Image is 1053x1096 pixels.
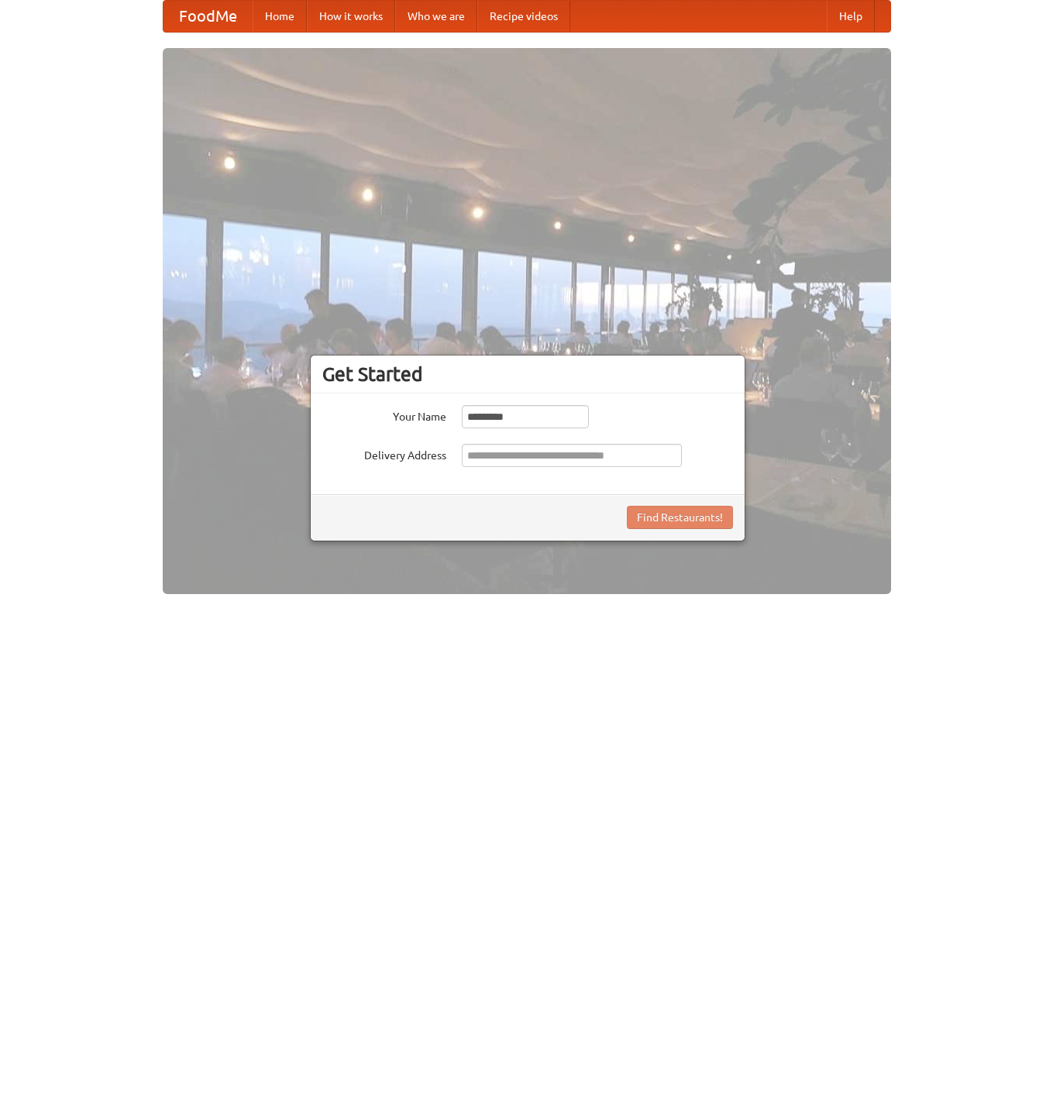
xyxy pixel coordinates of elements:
[322,362,733,386] h3: Get Started
[395,1,477,32] a: Who we are
[322,405,446,424] label: Your Name
[163,1,253,32] a: FoodMe
[307,1,395,32] a: How it works
[477,1,570,32] a: Recipe videos
[253,1,307,32] a: Home
[827,1,875,32] a: Help
[627,506,733,529] button: Find Restaurants!
[322,444,446,463] label: Delivery Address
